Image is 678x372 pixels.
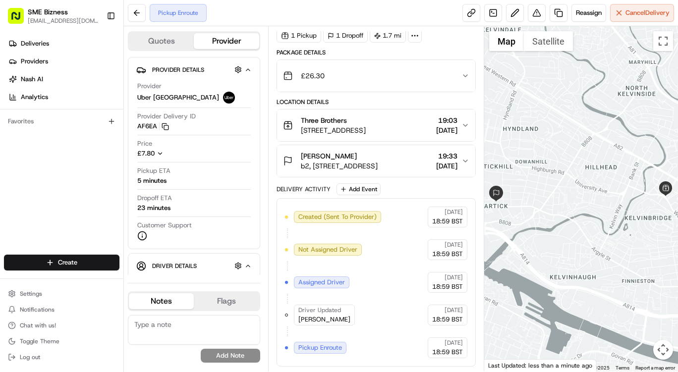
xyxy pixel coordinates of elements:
span: [DATE] [445,241,463,249]
button: SME Bizness[EMAIL_ADDRESS][DOMAIN_NAME] [4,4,103,28]
span: Pickup ETA [137,166,170,175]
span: 18:59 BST [432,217,463,226]
span: Cancel Delivery [625,8,670,17]
span: Chat with us! [20,321,56,329]
span: API Documentation [94,221,159,231]
span: Three Brothers [301,115,347,125]
button: AF6EA [137,122,169,131]
div: 5 minutes [137,176,167,185]
img: Nash [10,10,30,30]
div: 💻 [84,222,92,230]
span: Reassign [576,8,602,17]
span: [PERSON_NAME] [301,151,357,161]
span: Created (Sent To Provider) [298,213,377,221]
button: Flags [194,293,259,309]
span: [DATE] [38,154,58,161]
span: [STREET_ADDRESS] [301,125,366,135]
button: SME Bizness [28,7,68,17]
span: Deliveries [21,39,49,48]
span: • [33,154,36,161]
button: Show street map [489,31,524,51]
span: Settings [20,290,42,298]
img: Google [487,359,519,372]
button: Toggle Theme [4,334,119,348]
button: Settings [4,287,119,301]
a: Powered byPylon [70,245,120,253]
button: [PERSON_NAME]b2, [STREET_ADDRESS]19:33[DATE] [277,145,475,177]
button: [EMAIL_ADDRESS][DOMAIN_NAME] [28,17,99,25]
div: We're available if you need us! [45,105,136,112]
div: Delivery Activity [277,185,331,193]
span: [DATE] [445,208,463,216]
span: [DATE] [436,161,457,171]
img: 8571987876998_91fb9ceb93ad5c398215_72.jpg [21,95,39,112]
span: 18:59 BST [432,250,463,259]
button: Log out [4,350,119,364]
div: 1 Dropoff [323,29,368,43]
span: [DATE] [445,273,463,281]
button: Start new chat [169,98,180,109]
span: [DATE] [445,339,463,347]
a: Open this area in Google Maps (opens a new window) [487,359,519,372]
button: Create [4,255,119,270]
span: 19:33 [436,151,457,161]
span: Uber [GEOGRAPHIC_DATA] [137,93,219,102]
div: Package Details [277,49,476,56]
span: [DATE] [139,180,159,188]
span: 18:59 BST [432,348,463,357]
a: Providers [4,53,123,69]
a: Analytics [4,89,123,105]
span: [DATE] [445,306,463,314]
span: Providers [21,57,48,66]
span: Pylon [99,246,120,253]
button: Driver Details [136,258,252,274]
span: £7.80 [137,149,155,158]
button: Notes [129,293,194,309]
input: Clear [26,64,164,74]
button: Provider Details [136,61,252,78]
button: Quotes [129,33,194,49]
div: Start new chat [45,95,163,105]
span: [PERSON_NAME] [PERSON_NAME] [31,180,131,188]
span: Provider [137,82,162,91]
button: See all [154,127,180,139]
button: Three Brothers[STREET_ADDRESS]19:03[DATE] [277,109,475,141]
div: Last Updated: less than a minute ago [484,359,597,372]
button: Chat with us! [4,319,119,332]
div: Past conversations [10,129,66,137]
div: Location Details [277,98,476,106]
button: Provider [194,33,259,49]
button: CancelDelivery [610,4,674,22]
span: Create [58,258,77,267]
button: Show satellite imagery [524,31,573,51]
span: £26.30 [301,71,325,81]
a: Nash AI [4,71,123,87]
a: Deliveries [4,36,123,52]
a: 📗Knowledge Base [6,217,80,235]
p: Welcome 👋 [10,40,180,55]
button: Map camera controls [653,340,673,360]
a: 💻API Documentation [80,217,163,235]
div: 1 Pickup [277,29,321,43]
button: £26.30 [277,60,475,92]
span: [PERSON_NAME] [298,315,350,324]
span: Analytics [21,93,48,102]
button: Add Event [337,183,381,195]
div: 23 minutes [137,204,170,213]
img: 1736555255976-a54dd68f-1ca7-489b-9aae-adbdc363a1c4 [20,181,28,189]
span: Provider Delivery ID [137,112,196,121]
span: Driver Details [152,262,197,270]
span: Assigned Driver [298,278,345,287]
button: Reassign [571,4,606,22]
span: 18:59 BST [432,315,463,324]
span: Dropoff ETA [137,194,172,203]
div: 📗 [10,222,18,230]
span: Knowledge Base [20,221,76,231]
span: Price [137,139,152,148]
button: Notifications [4,303,119,317]
span: Toggle Theme [20,337,59,345]
span: [DATE] [436,125,457,135]
a: Report a map error [635,365,675,371]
